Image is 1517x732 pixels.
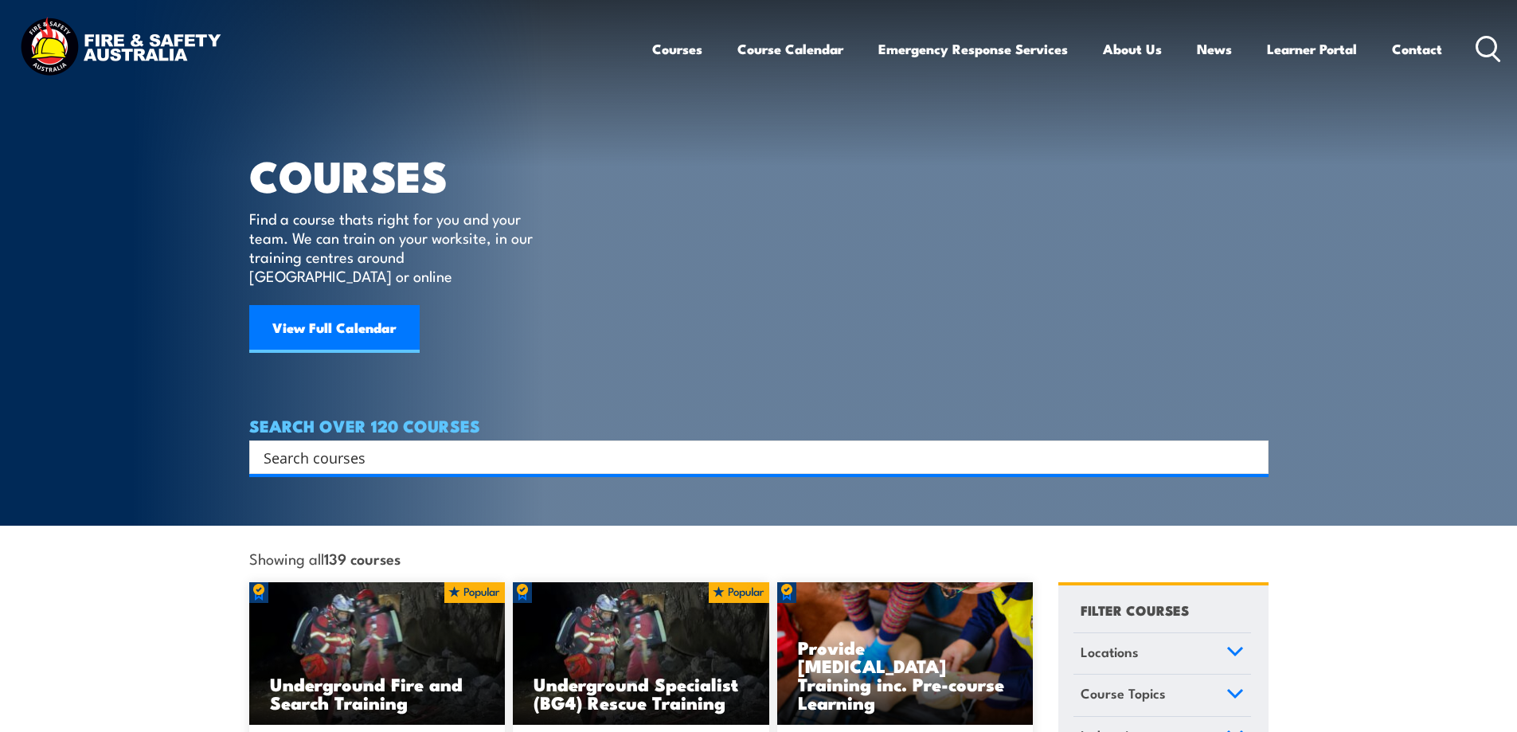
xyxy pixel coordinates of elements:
a: Courses [652,28,702,70]
a: Underground Fire and Search Training [249,582,506,726]
a: Learner Portal [1267,28,1357,70]
a: News [1197,28,1232,70]
a: Course Topics [1073,675,1251,716]
h4: SEARCH OVER 120 COURSES [249,417,1269,434]
a: Course Calendar [737,28,843,70]
button: Search magnifier button [1241,446,1263,468]
span: Showing all [249,550,401,566]
span: Course Topics [1081,683,1166,704]
a: Contact [1392,28,1442,70]
h3: Provide [MEDICAL_DATA] Training inc. Pre-course Learning [798,638,1013,711]
h3: Underground Fire and Search Training [270,675,485,711]
a: View Full Calendar [249,305,420,353]
h4: FILTER COURSES [1081,599,1189,620]
span: Locations [1081,641,1139,663]
p: Find a course thats right for you and your team. We can train on your worksite, in our training c... [249,209,540,285]
a: Emergency Response Services [878,28,1068,70]
img: Low Voltage Rescue and Provide CPR [777,582,1034,726]
a: Locations [1073,633,1251,675]
a: About Us [1103,28,1162,70]
a: Provide [MEDICAL_DATA] Training inc. Pre-course Learning [777,582,1034,726]
img: Underground mine rescue [249,582,506,726]
h1: COURSES [249,156,556,194]
input: Search input [264,445,1234,469]
h3: Underground Specialist (BG4) Rescue Training [534,675,749,711]
strong: 139 courses [324,547,401,569]
img: Underground mine rescue [513,582,769,726]
form: Search form [267,446,1237,468]
a: Underground Specialist (BG4) Rescue Training [513,582,769,726]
